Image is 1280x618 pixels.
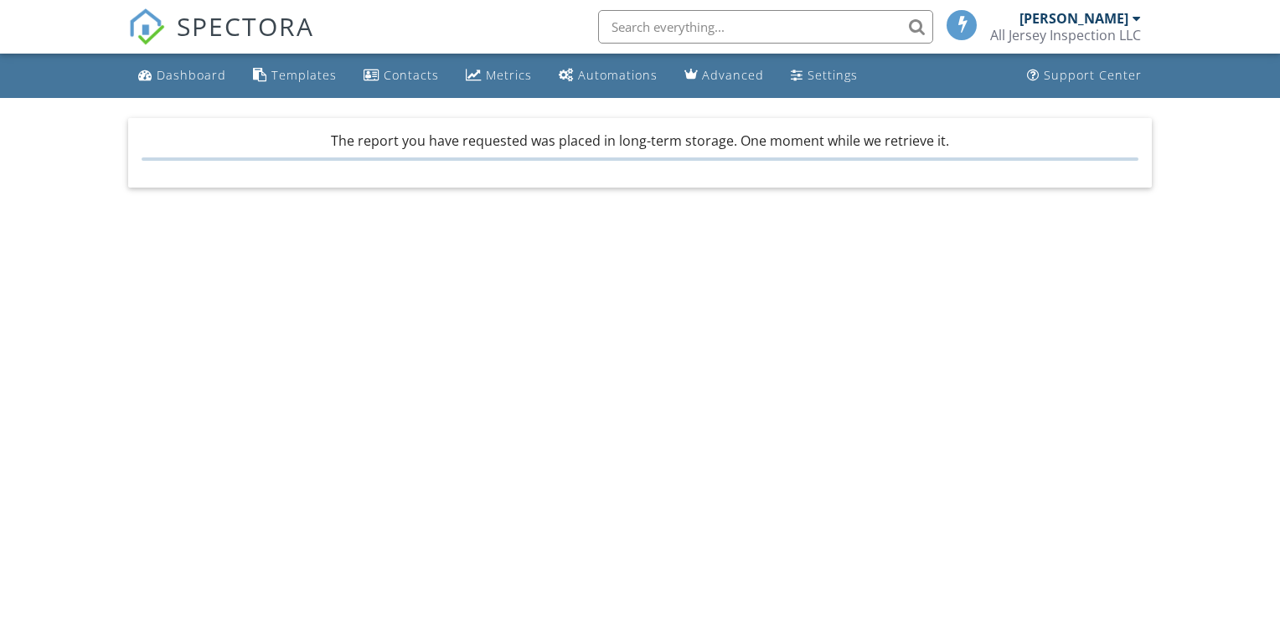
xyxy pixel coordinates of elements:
[1020,60,1148,91] a: Support Center
[784,60,865,91] a: Settings
[578,67,658,83] div: Automations
[128,8,165,45] img: The Best Home Inspection Software - Spectora
[702,67,764,83] div: Advanced
[990,27,1141,44] div: All Jersey Inspection LLC
[678,60,771,91] a: Advanced
[157,67,226,83] div: Dashboard
[486,67,532,83] div: Metrics
[246,60,343,91] a: Templates
[128,23,314,58] a: SPECTORA
[177,8,314,44] span: SPECTORA
[142,131,1138,160] div: The report you have requested was placed in long-term storage. One moment while we retrieve it.
[1044,67,1142,83] div: Support Center
[459,60,539,91] a: Metrics
[1019,10,1128,27] div: [PERSON_NAME]
[808,67,858,83] div: Settings
[384,67,439,83] div: Contacts
[357,60,446,91] a: Contacts
[132,60,233,91] a: Dashboard
[598,10,933,44] input: Search everything...
[271,67,337,83] div: Templates
[552,60,664,91] a: Automations (Basic)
